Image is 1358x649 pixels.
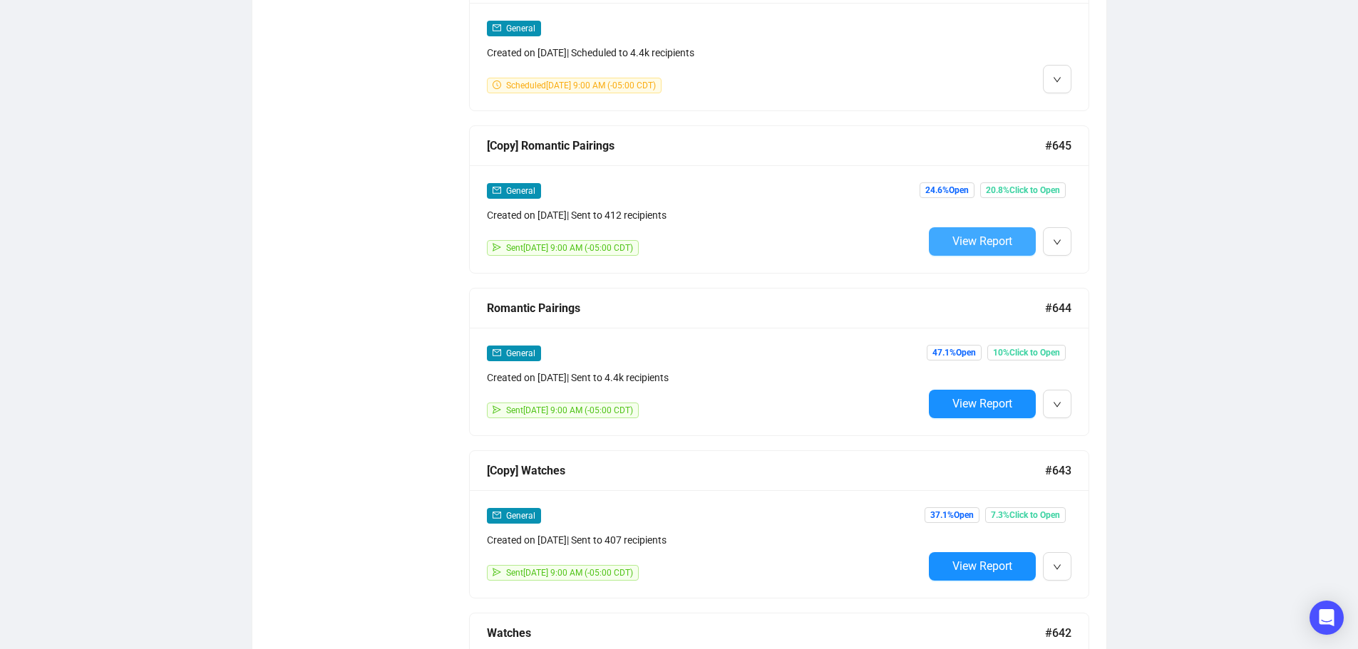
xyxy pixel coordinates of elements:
[952,234,1012,248] span: View Report
[487,370,923,385] div: Created on [DATE] | Sent to 4.4k recipients
[1045,299,1071,317] span: #644
[925,507,979,523] span: 37.1% Open
[493,243,501,251] span: send
[487,299,1045,317] div: Romantic Pairings
[469,450,1089,598] a: [Copy] Watches#643mailGeneralCreated on [DATE]| Sent to 407 recipientssendSent[DATE] 9:00 AM (-05...
[487,137,1045,155] div: [Copy] Romantic Pairings
[506,24,535,33] span: General
[506,511,535,521] span: General
[493,568,501,576] span: send
[929,390,1036,418] button: View Report
[487,624,1045,642] div: Watches
[493,186,501,194] span: mail
[920,182,974,198] span: 24.6% Open
[929,552,1036,581] button: View Report
[493,405,501,414] span: send
[487,45,923,61] div: Created on [DATE] | Scheduled to 4.4k recipients
[1045,624,1071,642] span: #642
[929,227,1036,256] button: View Report
[493,81,501,89] span: clock-circle
[987,345,1066,360] span: 10% Click to Open
[985,507,1066,523] span: 7.3% Click to Open
[506,186,535,196] span: General
[952,397,1012,410] span: View Report
[493,24,501,32] span: mail
[952,559,1012,573] span: View Report
[1310,601,1344,635] div: Open Intercom Messenger
[506,568,633,578] span: Sent [DATE] 9:00 AM (-05:00 CDT)
[1045,462,1071,479] span: #643
[493,511,501,519] span: mail
[493,348,501,357] span: mail
[487,207,923,223] div: Created on [DATE] | Sent to 412 recipients
[1053,76,1061,84] span: down
[1053,238,1061,246] span: down
[506,405,633,415] span: Sent [DATE] 9:00 AM (-05:00 CDT)
[506,348,535,358] span: General
[506,81,656,90] span: Scheduled [DATE] 9:00 AM (-05:00 CDT)
[927,345,982,360] span: 47.1% Open
[469,125,1089,274] a: [Copy] Romantic Pairings#645mailGeneralCreated on [DATE]| Sent to 412 recipientssendSent[DATE] 9:...
[1045,137,1071,155] span: #645
[980,182,1066,198] span: 20.8% Click to Open
[1053,400,1061,409] span: down
[469,288,1089,436] a: Romantic Pairings#644mailGeneralCreated on [DATE]| Sent to 4.4k recipientssendSent[DATE] 9:00 AM ...
[487,532,923,548] div: Created on [DATE] | Sent to 407 recipients
[487,462,1045,479] div: [Copy] Watches
[1053,563,1061,571] span: down
[506,243,633,253] span: Sent [DATE] 9:00 AM (-05:00 CDT)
